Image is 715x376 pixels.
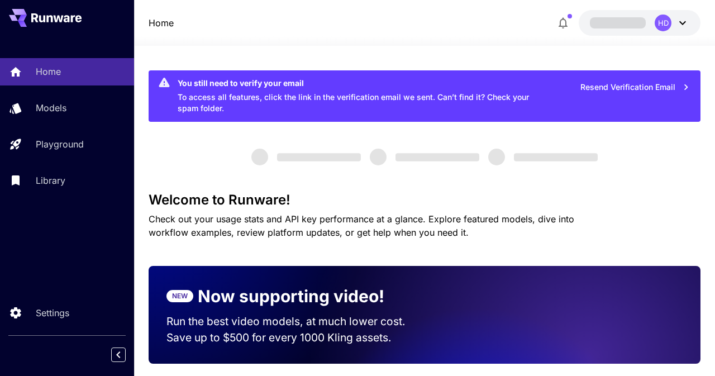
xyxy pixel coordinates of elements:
button: Resend Verification Email [574,76,696,99]
p: Models [36,101,66,115]
div: Collapse sidebar [120,345,134,365]
p: Settings [36,306,69,320]
div: HD [655,15,671,31]
nav: breadcrumb [149,16,174,30]
div: You still need to verify your email [178,77,547,89]
p: Save up to $500 for every 1000 Kling assets. [166,330,407,346]
p: Home [36,65,61,78]
h3: Welcome to Runware! [149,192,700,208]
div: To access all features, click the link in the verification email we sent. Can’t find it? Check yo... [178,74,547,118]
button: Collapse sidebar [111,348,126,362]
p: NEW [172,291,188,301]
button: HD [579,10,700,36]
p: Library [36,174,65,187]
a: Home [149,16,174,30]
span: Check out your usage stats and API key performance at a glance. Explore featured models, dive int... [149,213,574,238]
p: Now supporting video! [198,284,384,309]
p: Playground [36,137,84,151]
p: Run the best video models, at much lower cost. [166,313,407,330]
